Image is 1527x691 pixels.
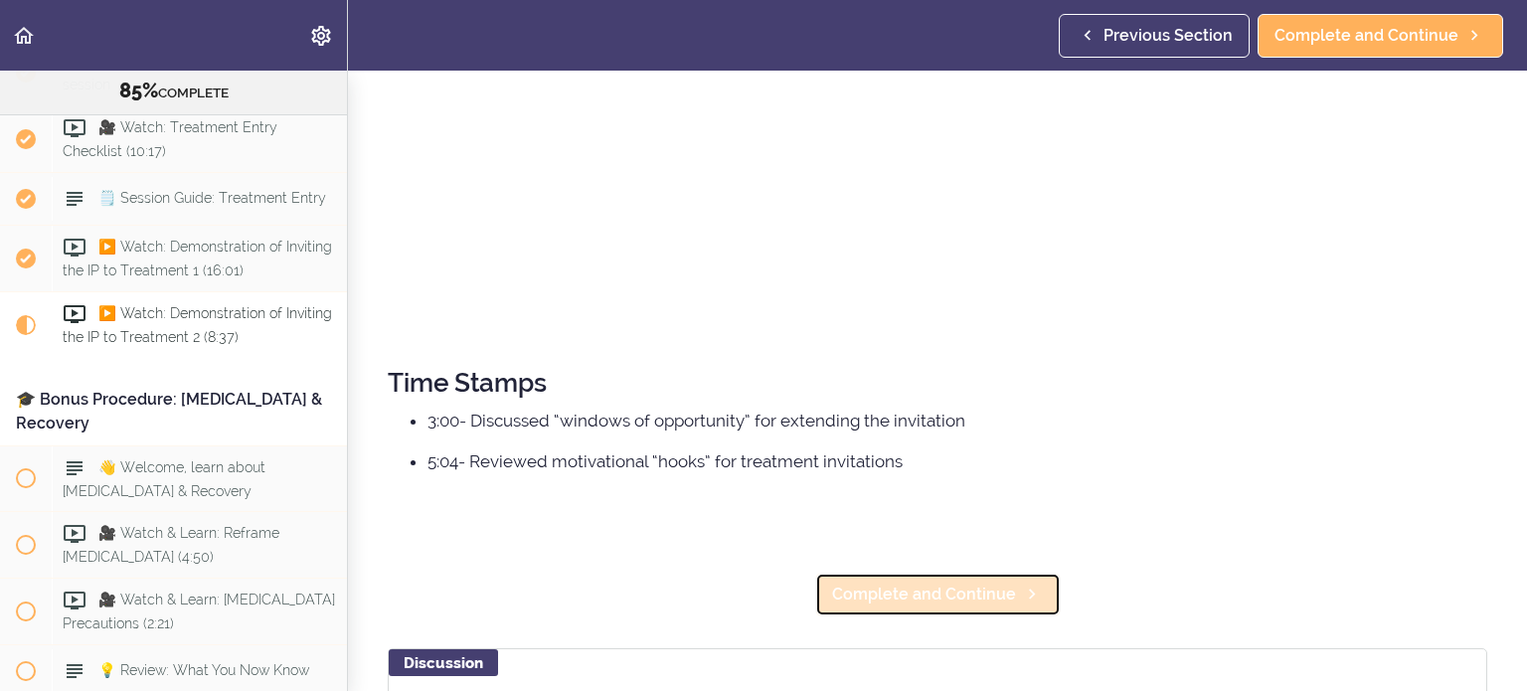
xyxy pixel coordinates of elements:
span: 85% [119,79,158,102]
span: 💡 Review: What You Now Know [98,663,309,679]
span: Complete and Continue [832,583,1016,606]
svg: Back to course curriculum [12,24,36,48]
svg: Settings Menu [309,24,333,48]
li: 3:00- Discussed “windows of opportunity” for extending the invitation [427,408,1487,433]
h2: Time Stamps [388,369,1487,398]
a: Complete and Continue [815,573,1061,616]
span: ▶️ Watch: Demonstration of Inviting the IP to Treatment 1 (16:01) [63,239,332,277]
span: 🎥 Watch & Learn: [MEDICAL_DATA] Precautions (2:21) [63,593,335,631]
div: COMPLETE [25,79,322,104]
a: Complete and Continue [1258,14,1503,58]
span: Complete and Continue [1274,24,1458,48]
li: 5:04- Reviewed motivational “hooks” for treatment invitations [427,448,1487,474]
span: 🗒️ Session Guide: Treatment Entry [98,190,326,206]
span: 🎥 Watch & Learn: Reframe [MEDICAL_DATA] (4:50) [63,526,279,565]
div: Discussion [389,649,498,676]
span: ▶️ Watch: Demonstration of Inviting the IP to Treatment 2 (8:37) [63,305,332,344]
span: Previous Section [1103,24,1233,48]
a: Previous Section [1059,14,1250,58]
span: 🎥 Watch: Treatment Entry Checklist (10:17) [63,119,277,158]
span: 👋 Welcome, learn about [MEDICAL_DATA] & Recovery [63,459,265,498]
